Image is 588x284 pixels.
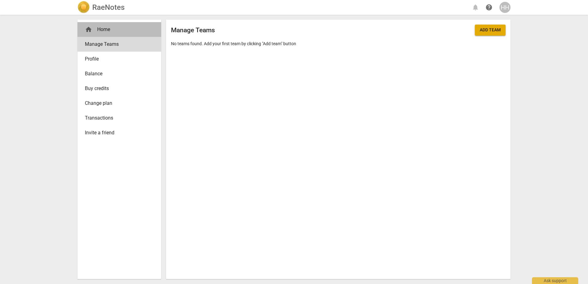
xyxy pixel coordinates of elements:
[77,37,161,52] a: Manage Teams
[171,26,215,34] h2: Manage Teams
[499,2,511,13] button: HH
[483,2,495,13] a: Help
[85,114,149,122] span: Transactions
[171,41,506,47] p: No teams found. Add your first team by clicking "Add team" button
[77,52,161,66] a: Profile
[480,27,501,33] span: Add team
[485,4,493,11] span: help
[475,25,506,36] button: Add team
[85,41,149,48] span: Manage Teams
[77,96,161,111] a: Change plan
[85,26,149,33] div: Home
[85,85,149,92] span: Buy credits
[532,277,578,284] div: Ask support
[92,3,125,12] h2: RaeNotes
[77,1,90,14] img: Logo
[85,100,149,107] span: Change plan
[85,55,149,63] span: Profile
[77,1,125,14] a: LogoRaeNotes
[77,125,161,140] a: Invite a friend
[77,111,161,125] a: Transactions
[85,129,149,136] span: Invite a friend
[85,26,92,33] span: home
[85,70,149,77] span: Balance
[77,22,161,37] div: Home
[77,81,161,96] a: Buy credits
[77,66,161,81] a: Balance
